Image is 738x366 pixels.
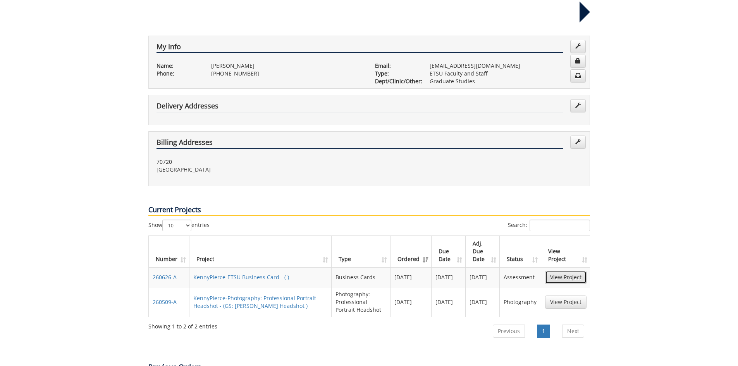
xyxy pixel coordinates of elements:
th: View Project: activate to sort column ascending [541,236,590,267]
a: Edit Info [570,40,586,53]
a: 260626-A [153,273,177,281]
h4: My Info [157,43,563,53]
a: 260509-A [153,298,177,306]
p: Dept/Clinic/Other: [375,77,418,85]
td: [DATE] [466,287,500,317]
p: Current Projects [148,205,590,216]
td: [DATE] [391,287,432,317]
td: [DATE] [432,287,466,317]
td: [DATE] [432,267,466,287]
th: Due Date: activate to sort column ascending [432,236,466,267]
h4: Billing Addresses [157,139,563,149]
label: Search: [508,220,590,231]
p: Graduate Studies [430,77,582,85]
p: [EMAIL_ADDRESS][DOMAIN_NAME] [430,62,582,70]
a: Change Password [570,55,586,68]
p: [GEOGRAPHIC_DATA] [157,166,363,174]
td: Business Cards [332,267,391,287]
th: Project: activate to sort column ascending [189,236,332,267]
p: 70720 [157,158,363,166]
th: Ordered: activate to sort column ascending [391,236,432,267]
a: Edit Addresses [570,136,586,149]
p: [PHONE_NUMBER] [211,70,363,77]
td: [DATE] [391,267,432,287]
p: [PERSON_NAME] [211,62,363,70]
a: View Project [545,271,587,284]
a: Edit Addresses [570,99,586,112]
p: Type: [375,70,418,77]
th: Status: activate to sort column ascending [500,236,541,267]
td: Photography: Professional Portrait Headshot [332,287,391,317]
select: Showentries [162,220,191,231]
p: Phone: [157,70,200,77]
label: Show entries [148,220,210,231]
div: Showing 1 to 2 of 2 entries [148,320,217,330]
a: 1 [537,325,550,338]
a: Previous [493,325,525,338]
h4: Delivery Addresses [157,102,563,112]
input: Search: [530,220,590,231]
a: KennyPierce-ETSU Business Card - ( ) [193,273,289,281]
td: Photography [500,287,541,317]
p: Email: [375,62,418,70]
td: Assessment [500,267,541,287]
a: View Project [545,296,587,309]
p: Name: [157,62,200,70]
th: Number: activate to sort column ascending [149,236,189,267]
td: [DATE] [466,267,500,287]
p: ETSU Faculty and Staff [430,70,582,77]
th: Adj. Due Date: activate to sort column ascending [466,236,500,267]
th: Type: activate to sort column ascending [332,236,391,267]
a: KennyPierce-Photography: Professional Portrait Headshot - (GS: [PERSON_NAME] Headshot ) [193,294,316,309]
a: Change Communication Preferences [570,69,586,82]
a: Next [562,325,584,338]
